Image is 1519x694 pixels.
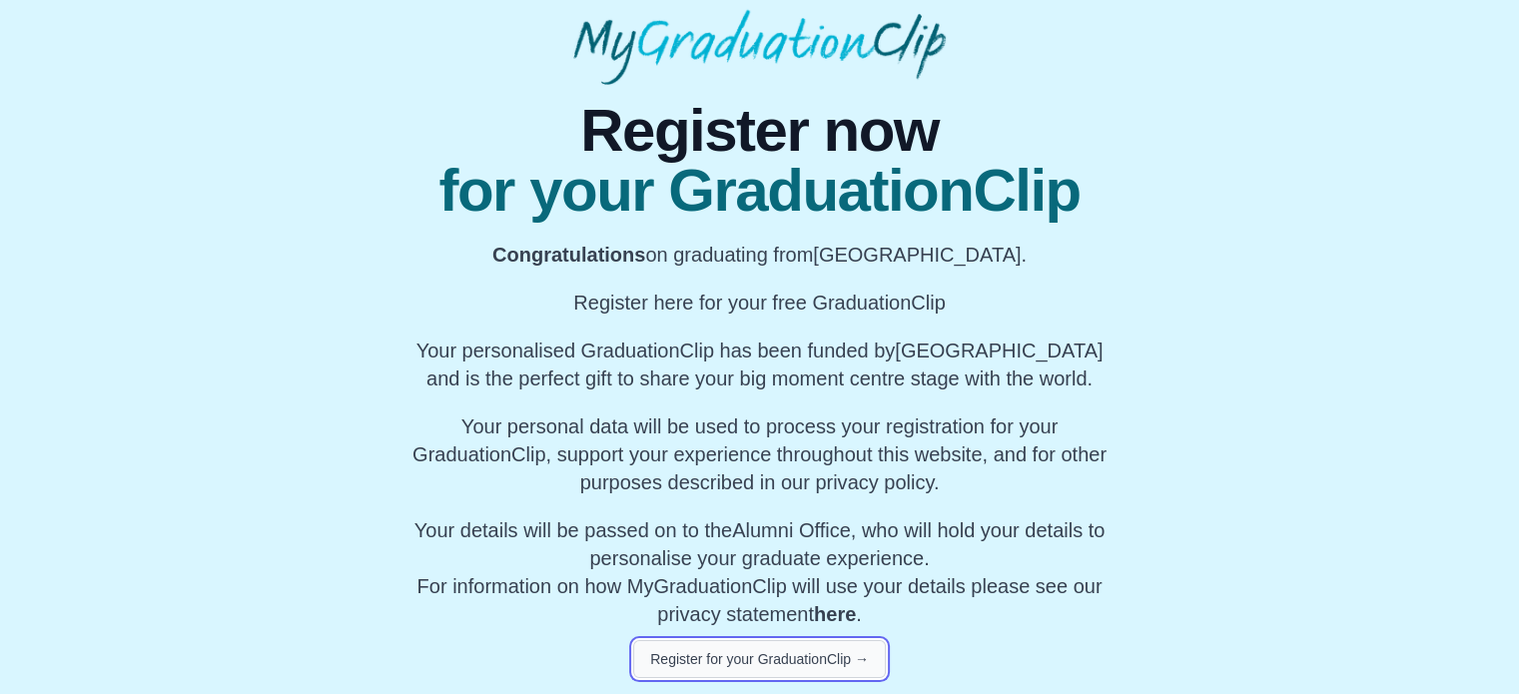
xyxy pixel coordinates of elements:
p: Your personal data will be used to process your registration for your GraduationClip, support you... [403,412,1116,496]
b: Congratulations [492,244,645,266]
span: Register now [403,101,1116,161]
a: here [814,603,856,625]
p: Your personalised GraduationClip has been funded by [GEOGRAPHIC_DATA] and is the perfect gift to ... [403,337,1116,392]
span: Alumni Office [732,519,851,541]
p: Register here for your free GraduationClip [403,289,1116,317]
span: Your details will be passed on to the , who will hold your details to personalise your graduate e... [414,519,1106,569]
span: For information on how MyGraduationClip will use your details please see our privacy statement . [414,519,1106,625]
span: for your GraduationClip [403,161,1116,221]
p: on graduating from [GEOGRAPHIC_DATA]. [403,241,1116,269]
button: Register for your GraduationClip → [633,640,886,678]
